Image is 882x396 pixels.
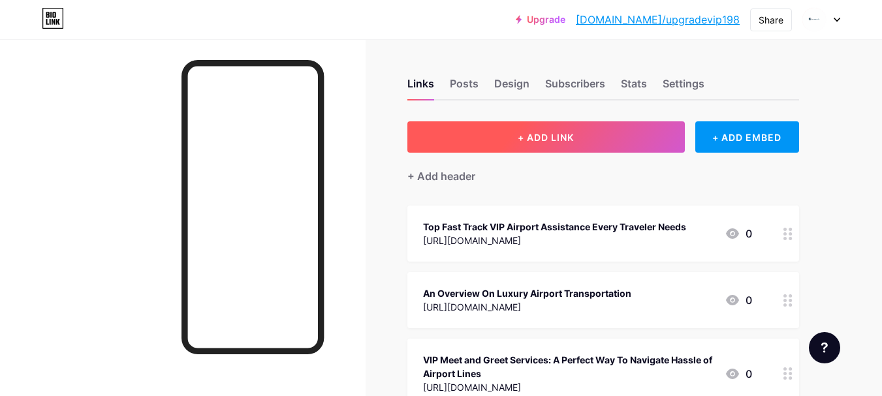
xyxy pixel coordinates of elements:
div: Top Fast Track VIP Airport Assistance Every Traveler Needs [423,220,686,234]
img: upgradevip198 [802,7,827,32]
div: Design [494,76,529,99]
div: 0 [725,366,752,382]
div: An Overview On Luxury Airport Transportation [423,286,631,300]
button: + ADD LINK [407,121,685,153]
div: [URL][DOMAIN_NAME] [423,380,714,394]
div: VIP Meet and Greet Services: A Perfect Way To Navigate Hassle of Airport Lines [423,353,714,380]
div: Share [759,13,783,27]
div: Settings [663,76,704,99]
div: Posts [450,76,479,99]
div: + Add header [407,168,475,184]
a: [DOMAIN_NAME]/upgradevip198 [576,12,740,27]
div: Stats [621,76,647,99]
div: Links [407,76,434,99]
a: Upgrade [516,14,565,25]
div: [URL][DOMAIN_NAME] [423,234,686,247]
span: + ADD LINK [518,132,574,143]
div: 0 [725,226,752,241]
div: + ADD EMBED [695,121,799,153]
div: Subscribers [545,76,605,99]
div: [URL][DOMAIN_NAME] [423,300,631,314]
div: 0 [725,292,752,308]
